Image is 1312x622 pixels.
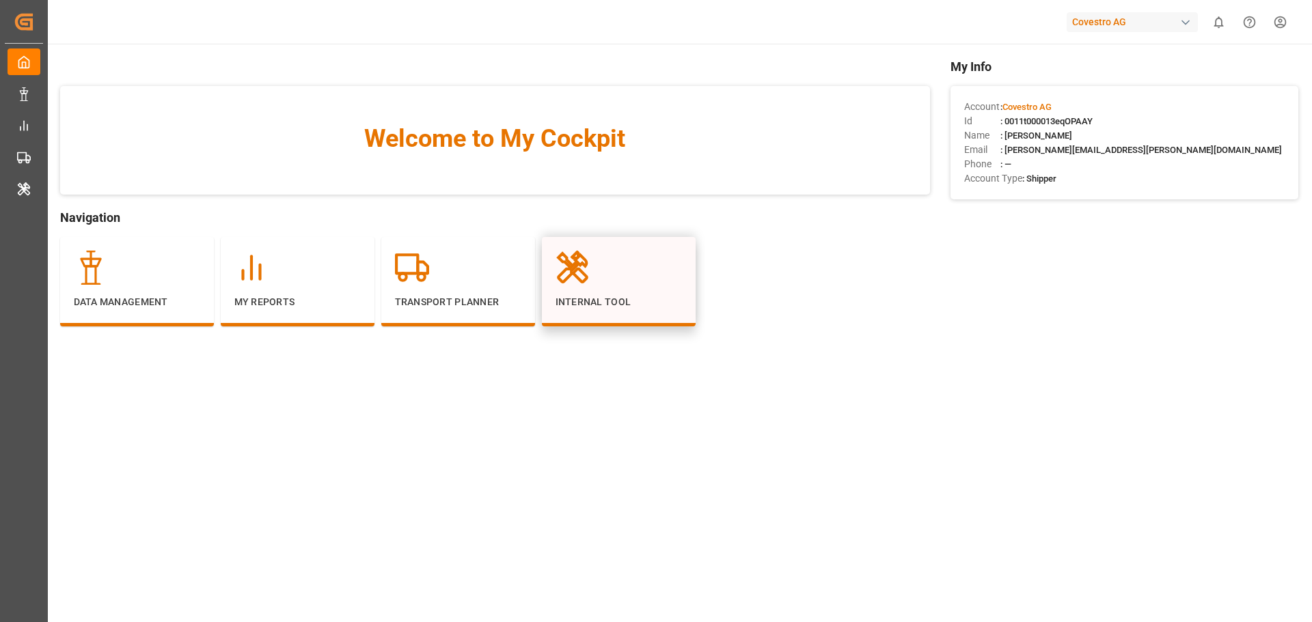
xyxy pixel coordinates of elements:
div: Covestro AG [1067,12,1198,32]
button: Covestro AG [1067,9,1203,35]
span: Account Type [964,171,1022,186]
span: Welcome to My Cockpit [87,120,903,157]
span: : Shipper [1022,173,1056,184]
span: My Info [951,57,1298,76]
span: : [PERSON_NAME] [1000,130,1072,141]
span: Covestro AG [1002,102,1052,112]
p: Data Management [74,295,200,309]
span: Email [964,143,1000,157]
span: : 0011t000013eqOPAAY [1000,116,1093,126]
span: Phone [964,157,1000,171]
span: : [PERSON_NAME][EMAIL_ADDRESS][PERSON_NAME][DOMAIN_NAME] [1000,145,1282,155]
span: Account [964,100,1000,114]
button: Help Center [1234,7,1265,38]
span: Navigation [60,208,930,227]
p: My Reports [234,295,361,309]
p: Transport Planner [395,295,521,309]
button: show 0 new notifications [1203,7,1234,38]
span: Name [964,128,1000,143]
span: Id [964,114,1000,128]
span: : [1000,102,1052,112]
span: : — [1000,159,1011,169]
p: Internal Tool [556,295,682,309]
